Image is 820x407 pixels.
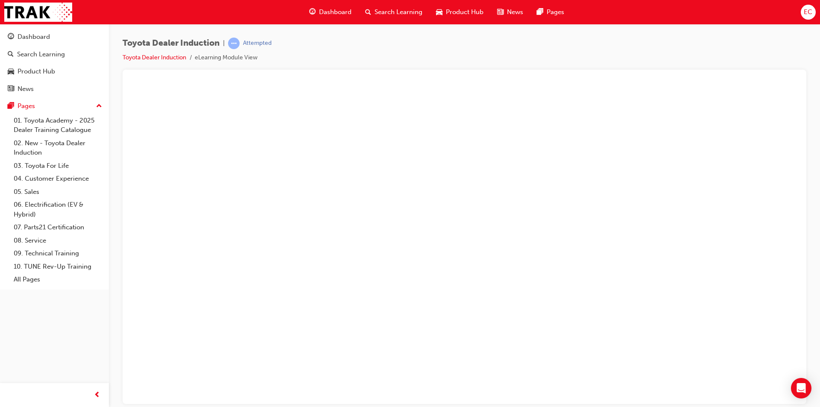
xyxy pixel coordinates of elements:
a: Toyota Dealer Induction [123,54,186,61]
a: Search Learning [3,47,105,62]
div: Attempted [243,39,272,47]
a: 10. TUNE Rev-Up Training [10,260,105,273]
a: car-iconProduct Hub [429,3,490,21]
a: Dashboard [3,29,105,45]
div: Product Hub [18,67,55,76]
div: Pages [18,101,35,111]
span: learningRecordVerb_ATTEMPT-icon [228,38,240,49]
a: 04. Customer Experience [10,172,105,185]
a: news-iconNews [490,3,530,21]
a: 02. New - Toyota Dealer Induction [10,137,105,159]
span: news-icon [497,7,504,18]
span: Dashboard [319,7,351,17]
span: pages-icon [537,7,543,18]
a: search-iconSearch Learning [358,3,429,21]
div: Search Learning [17,50,65,59]
span: car-icon [8,68,14,76]
a: 01. Toyota Academy - 2025 Dealer Training Catalogue [10,114,105,137]
span: guage-icon [309,7,316,18]
span: EC [804,7,812,17]
a: 08. Service [10,234,105,247]
span: Pages [547,7,564,17]
span: pages-icon [8,102,14,110]
span: guage-icon [8,33,14,41]
a: 09. Technical Training [10,247,105,260]
span: news-icon [8,85,14,93]
span: search-icon [365,7,371,18]
button: EC [801,5,816,20]
span: | [223,38,225,48]
div: News [18,84,34,94]
a: 03. Toyota For Life [10,159,105,173]
a: News [3,81,105,97]
a: 07. Parts21 Certification [10,221,105,234]
span: car-icon [436,7,442,18]
span: Toyota Dealer Induction [123,38,220,48]
div: Open Intercom Messenger [791,378,811,398]
span: search-icon [8,51,14,59]
button: Pages [3,98,105,114]
span: prev-icon [94,390,100,401]
span: Search Learning [375,7,422,17]
button: DashboardSearch LearningProduct HubNews [3,27,105,98]
li: eLearning Module View [195,53,258,63]
span: up-icon [96,101,102,112]
a: pages-iconPages [530,3,571,21]
a: guage-iconDashboard [302,3,358,21]
div: Dashboard [18,32,50,42]
a: 06. Electrification (EV & Hybrid) [10,198,105,221]
span: News [507,7,523,17]
a: Product Hub [3,64,105,79]
a: 05. Sales [10,185,105,199]
a: All Pages [10,273,105,286]
span: Product Hub [446,7,483,17]
img: Trak [4,3,72,22]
